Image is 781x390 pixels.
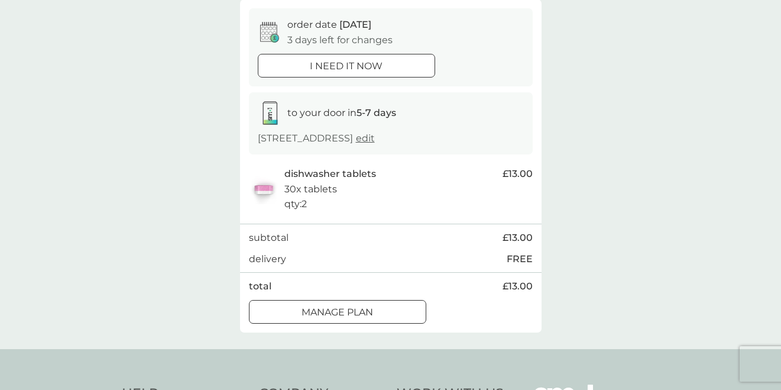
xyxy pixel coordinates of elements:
[284,196,307,212] p: qty : 2
[302,305,373,320] p: Manage plan
[503,230,533,246] span: £13.00
[249,230,289,246] p: subtotal
[249,300,426,324] button: Manage plan
[284,166,376,182] p: dishwasher tablets
[310,59,383,74] p: i need it now
[287,17,371,33] p: order date
[258,131,375,146] p: [STREET_ADDRESS]
[356,133,375,144] a: edit
[503,166,533,182] span: £13.00
[507,252,533,267] p: FREE
[249,252,286,267] p: delivery
[287,33,393,48] p: 3 days left for changes
[284,182,337,197] p: 30x tablets
[258,54,435,78] button: i need it now
[339,19,371,30] span: [DATE]
[357,107,396,118] strong: 5-7 days
[287,107,396,118] span: to your door in
[503,279,533,294] span: £13.00
[249,279,271,294] p: total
